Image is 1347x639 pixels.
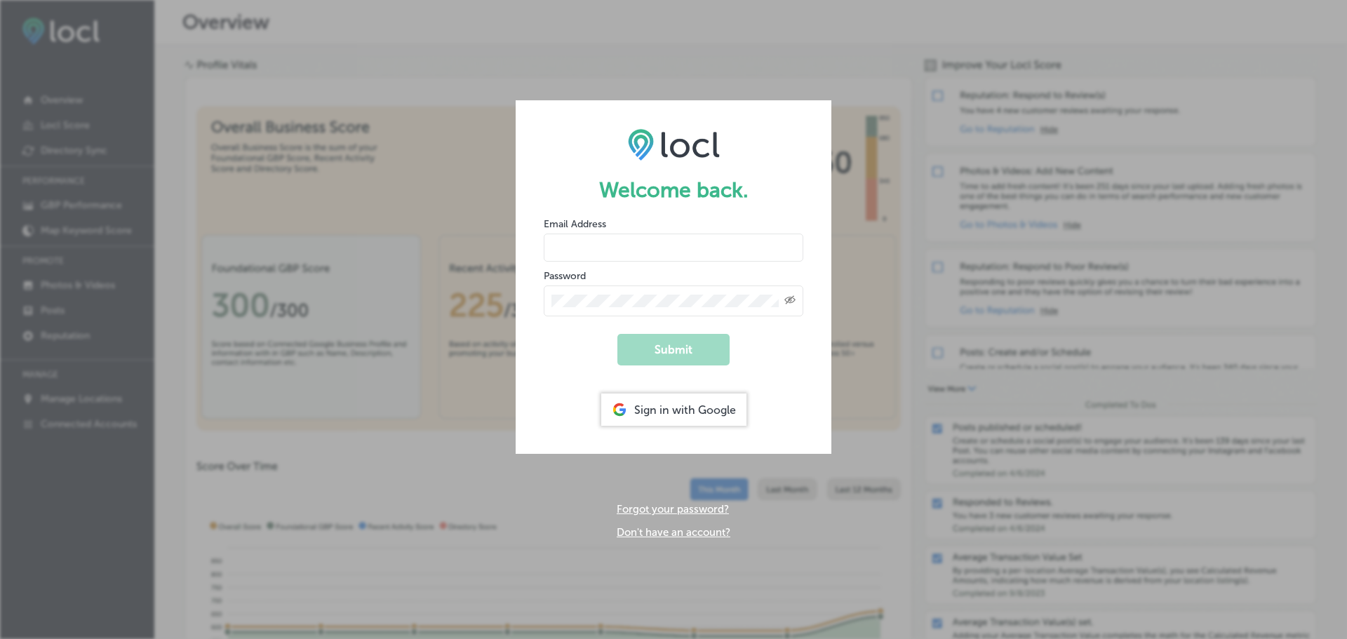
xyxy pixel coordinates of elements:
[601,394,746,426] div: Sign in with Google
[617,334,730,365] button: Submit
[617,526,730,539] a: Don't have an account?
[544,270,586,282] label: Password
[544,177,803,203] h1: Welcome back.
[617,503,729,516] a: Forgot your password?
[784,295,796,307] span: Toggle password visibility
[544,218,606,230] label: Email Address
[628,128,720,161] img: LOCL logo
